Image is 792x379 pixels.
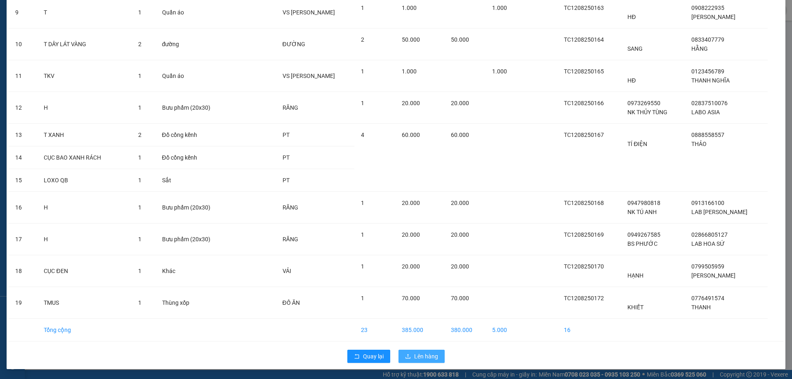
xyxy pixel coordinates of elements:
span: 20.000 [451,263,469,270]
span: THẢO [691,141,707,147]
span: HẠNH [627,272,643,279]
td: 13 [9,124,37,146]
span: 0913166100 [691,200,724,206]
span: 0908222935 [691,5,724,11]
span: 60.000 [402,132,420,138]
span: KHIẾT [627,304,643,311]
span: TC1208250172 [564,295,604,301]
span: 0973269550 [627,100,660,106]
td: 16 [9,192,37,224]
span: VS [PERSON_NAME] [283,73,335,79]
button: rollbackQuay lại [347,350,390,363]
span: 20.000 [451,100,469,106]
span: Lên hàng [414,352,438,361]
td: H [37,192,132,224]
span: [PERSON_NAME] [691,272,735,279]
span: 1 [361,231,364,238]
span: 50.000 [451,36,469,43]
span: 1 [361,68,364,75]
span: TC1208250164 [564,36,604,43]
span: 20.000 [451,231,469,238]
td: CỤC BAO XANH RÁCH [37,146,132,169]
span: 20.000 [402,200,420,206]
td: 14 [9,146,37,169]
td: 23 [354,319,395,341]
span: ĐƯỜNG [283,41,305,47]
span: Quay lại [363,352,384,361]
td: H [37,224,132,255]
span: BS PHƯỚC [627,240,658,247]
span: 1 [138,204,141,211]
td: 18 [9,255,37,287]
td: T XANH [37,124,132,146]
span: 0949267585 [627,231,660,238]
span: LAB [PERSON_NAME] [691,209,747,215]
span: 70.000 [402,295,420,301]
span: SANG [627,45,643,52]
td: 15 [9,169,37,192]
span: PT [283,154,290,161]
span: 20.000 [402,263,420,270]
td: 12 [9,92,37,124]
td: Quần áo [156,60,229,92]
span: 20.000 [451,200,469,206]
span: 70.000 [451,295,469,301]
span: upload [405,353,411,360]
span: 1 [138,73,141,79]
span: 0833407779 [691,36,724,43]
span: 1 [361,263,364,270]
td: 17 [9,224,37,255]
span: TC1208250166 [564,100,604,106]
span: 02837510076 [691,100,728,106]
td: Tổng cộng [37,319,132,341]
span: NK THỦY TÙNG [627,109,667,115]
span: PT [283,132,290,138]
span: 1 [138,9,141,16]
span: 1.000 [492,68,507,75]
span: 1 [138,177,141,184]
td: 385.000 [395,319,444,341]
td: 10 [9,28,37,60]
td: 5.000 [486,319,519,341]
span: 1 [138,154,141,161]
span: LAB HOA SỨ [691,240,725,247]
span: 1 [361,100,364,106]
td: 380.000 [444,319,486,341]
span: 1 [138,268,141,274]
span: 50.000 [402,36,420,43]
span: 4 [361,132,364,138]
span: [PERSON_NAME] [691,14,735,20]
td: Đồ cồng kềnh [156,146,229,169]
span: THANH NGHĨA [691,77,730,84]
td: Bưu phẩm (20x30) [156,224,229,255]
span: HĐ [627,77,636,84]
span: TC1208250165 [564,68,604,75]
span: 1.000 [402,68,417,75]
span: 1 [361,5,364,11]
button: uploadLên hàng [398,350,445,363]
span: 2 [361,36,364,43]
span: TÍ ĐIỆN [627,141,647,147]
span: PT [283,177,290,184]
span: 1 [361,295,364,301]
span: VẢI [283,268,291,274]
span: TC1208250163 [564,5,604,11]
span: ĐỒ ĂN [283,299,300,306]
td: Khác [156,255,229,287]
span: TC1208250169 [564,231,604,238]
span: 1 [138,236,141,242]
span: RĂNG [283,204,298,211]
span: 0776491574 [691,295,724,301]
span: rollback [354,353,360,360]
span: THANH [691,304,711,311]
span: 1 [138,299,141,306]
span: TC1208250167 [564,132,604,138]
td: LOXO QB [37,169,132,192]
span: 60.000 [451,132,469,138]
span: 20.000 [402,231,420,238]
span: HẰNG [691,45,708,52]
span: 2 [138,41,141,47]
span: 1 [361,200,364,206]
td: CỤC ĐEN [37,255,132,287]
td: TKV [37,60,132,92]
